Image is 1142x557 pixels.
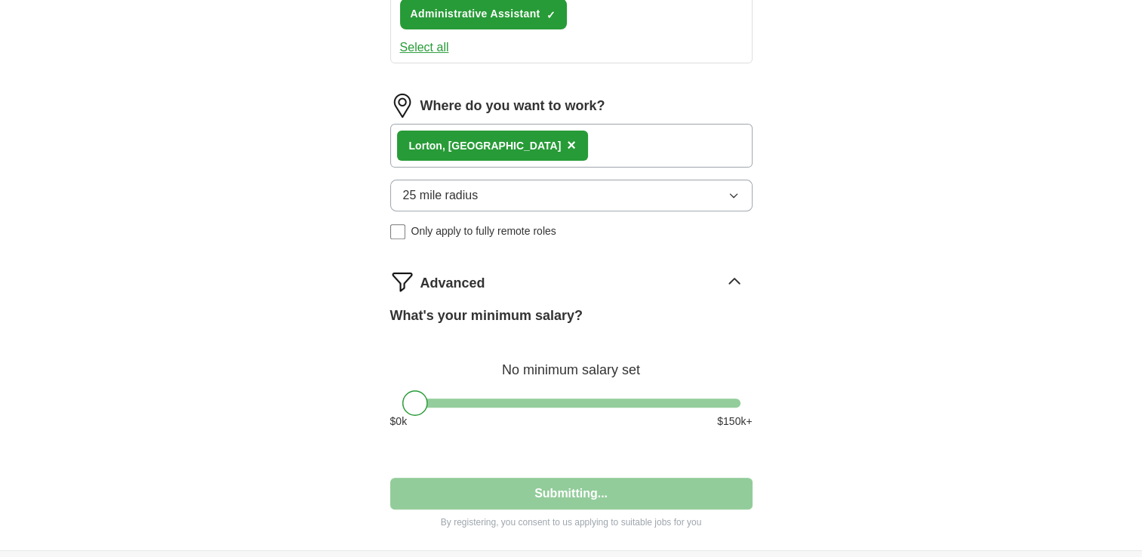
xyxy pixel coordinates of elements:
[400,38,449,57] button: Select all
[409,138,562,154] div: , [GEOGRAPHIC_DATA]
[390,478,753,509] button: Submitting...
[567,134,576,157] button: ×
[409,140,442,152] strong: Lorton
[546,9,556,21] span: ✓
[717,414,752,429] span: $ 150 k+
[390,269,414,294] img: filter
[390,180,753,211] button: 25 mile radius
[390,224,405,239] input: Only apply to fully remote roles
[390,414,408,429] span: $ 0 k
[403,186,479,205] span: 25 mile radius
[411,223,556,239] span: Only apply to fully remote roles
[411,6,540,22] span: Administrative Assistant
[390,94,414,118] img: location.png
[390,515,753,529] p: By registering, you consent to us applying to suitable jobs for you
[390,306,583,326] label: What's your minimum salary?
[420,96,605,116] label: Where do you want to work?
[420,273,485,294] span: Advanced
[567,137,576,153] span: ×
[390,344,753,380] div: No minimum salary set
